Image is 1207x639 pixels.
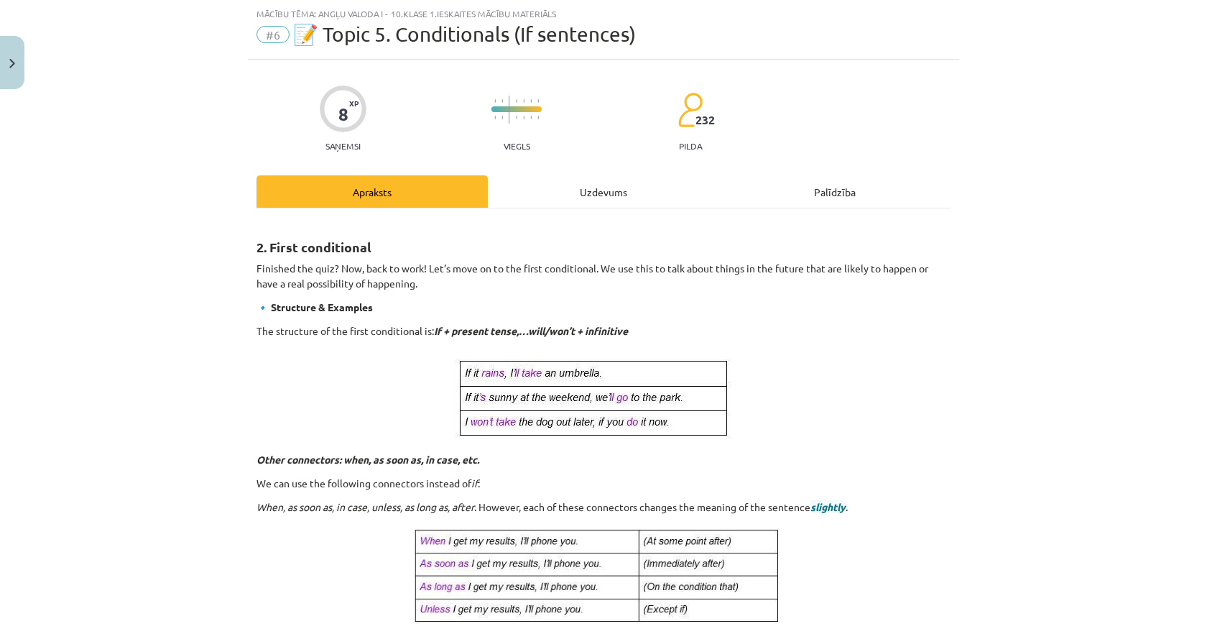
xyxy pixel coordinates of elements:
[349,99,359,107] span: XP
[530,99,532,103] img: icon-short-line-57e1e144782c952c97e751825c79c345078a6d821885a25fce030b3d8c18986b.svg
[488,175,719,208] div: Uzdevums
[494,99,496,103] img: icon-short-line-57e1e144782c952c97e751825c79c345078a6d821885a25fce030b3d8c18986b.svg
[516,116,517,119] img: icon-short-line-57e1e144782c952c97e751825c79c345078a6d821885a25fce030b3d8c18986b.svg
[256,175,488,208] div: Apraksts
[679,141,702,151] p: pilda
[256,453,479,466] i: Other connectors: when, as soon as, in case, etc.
[516,99,517,103] img: icon-short-line-57e1e144782c952c97e751825c79c345078a6d821885a25fce030b3d8c18986b.svg
[256,261,951,291] p: Finished the quiz? Now, back to work! Let’s move on to the first conditional. We use this to talk...
[256,239,371,255] strong: 2. First conditional
[537,99,539,103] img: icon-short-line-57e1e144782c952c97e751825c79c345078a6d821885a25fce030b3d8c18986b.svg
[320,141,366,151] p: Saņemsi
[471,477,478,489] i: if
[509,96,510,124] img: icon-long-line-d9ea69661e0d244f92f715978eff75569469978d946b2353a9bb055b3ed8787d.svg
[9,59,15,68] img: icon-close-lesson-0947bae3869378f0d4975bcd49f059093ad1ed9edebbc8119c70593378902aed.svg
[256,26,290,43] span: #6
[338,104,348,124] div: 8
[719,175,951,208] div: Palīdzība
[434,324,628,337] i: If + present tense,…will/won’t + infinitive
[523,116,524,119] img: icon-short-line-57e1e144782c952c97e751825c79c345078a6d821885a25fce030b3d8c18986b.svg
[494,116,496,119] img: icon-short-line-57e1e144782c952c97e751825c79c345078a6d821885a25fce030b3d8c18986b.svg
[810,500,846,513] span: slightly
[530,116,532,119] img: icon-short-line-57e1e144782c952c97e751825c79c345078a6d821885a25fce030b3d8c18986b.svg
[537,116,539,119] img: icon-short-line-57e1e144782c952c97e751825c79c345078a6d821885a25fce030b3d8c18986b.svg
[256,9,951,19] div: Mācību tēma: Angļu valoda i - 10.klase 1.ieskaites mācību materiāls
[256,500,951,515] p: . However, each of these connectors changes the meaning of the sentence .
[256,300,373,313] strong: 🔹 Structure & Examples
[256,323,951,339] p: The structure of the first conditional is:
[256,500,474,513] i: When, as soon as, in case, unless, as long as, after
[695,114,715,127] span: 232
[501,116,503,119] img: icon-short-line-57e1e144782c952c97e751825c79c345078a6d821885a25fce030b3d8c18986b.svg
[256,476,951,491] p: We can use the following connectors instead of :
[523,99,524,103] img: icon-short-line-57e1e144782c952c97e751825c79c345078a6d821885a25fce030b3d8c18986b.svg
[678,92,703,128] img: students-c634bb4e5e11cddfef0936a35e636f08e4e9abd3cc4e673bd6f9a4125e45ecb1.svg
[293,22,636,46] span: 📝 Topic 5. Conditionals (If sentences)
[501,99,503,103] img: icon-short-line-57e1e144782c952c97e751825c79c345078a6d821885a25fce030b3d8c18986b.svg
[504,141,530,151] p: Viegls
